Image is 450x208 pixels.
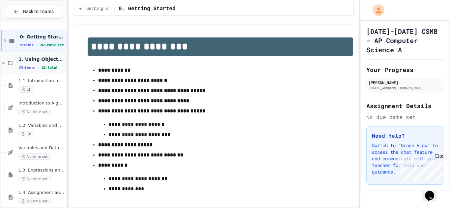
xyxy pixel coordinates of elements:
p: Switch to "Grade View" to access the chat feature and communicate with your teacher for help and ... [372,142,438,175]
span: No time set [18,176,51,182]
span: 1.1. Introduction to Algorithms, Programming, and Compilers [18,78,65,84]
span: / [114,6,116,12]
iframe: chat widget [422,182,443,201]
span: 2h total [42,65,58,70]
div: Chat with us now!Close [3,3,45,42]
span: 36 items [18,65,35,70]
span: • [38,65,39,70]
span: Back to Teams [23,8,54,15]
span: 0. Getting Started [119,5,176,13]
span: • [36,42,38,48]
span: 1.3. Expressions and Output [New] [18,168,65,173]
span: No time set [18,109,51,115]
div: No due date set [366,113,444,121]
span: 1.2. Variables and Data Types [18,123,65,128]
h3: Need Help? [372,132,438,140]
span: 1h [18,131,34,137]
span: No time set [18,198,51,204]
span: Introduction to Algorithms, Programming, and Compilers [18,101,65,106]
span: 9 items [20,43,34,47]
span: Variables and Data Types - Quiz [18,145,65,151]
span: 0: Getting Started [20,34,65,40]
div: [PERSON_NAME] [368,80,442,85]
span: 1.4. Assignment and Input [18,190,65,196]
div: My Account [366,3,386,18]
span: No time set [40,43,64,47]
h1: [DATE]-[DATE] CSMB - AP Computer Science A [366,27,444,54]
span: No time set [18,153,51,160]
span: 0: Getting Started [79,6,111,12]
div: [EMAIL_ADDRESS][DOMAIN_NAME] [368,86,442,91]
span: 1. Using Objects and Methods [18,56,65,62]
iframe: chat widget [395,153,443,181]
button: Back to Teams [6,5,61,19]
h2: Your Progress [366,65,444,74]
h2: Assignment Details [366,101,444,110]
span: 1h [18,86,34,93]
